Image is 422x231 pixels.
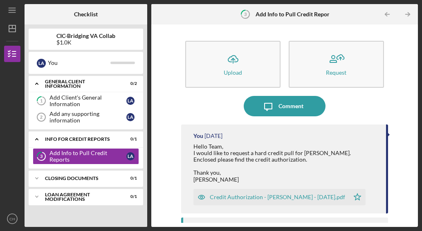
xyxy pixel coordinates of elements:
tspan: 3 [244,11,247,17]
div: L A [37,59,46,68]
div: Closing Documents [45,176,117,181]
a: 2Add any supporting informationLA [33,109,139,125]
div: $1.0K [56,39,115,46]
div: Upload [224,69,242,76]
div: 0 / 1 [122,194,137,199]
div: General Client Information [45,79,117,89]
button: Credit Authorization - [PERSON_NAME] - [DATE].pdf [193,189,366,205]
div: Add Client's General Information [49,94,126,107]
tspan: 2 [40,115,43,120]
button: Request [289,41,384,88]
div: 0 / 1 [122,137,137,142]
div: Hello Team, I would like to request a hard credit pull for [PERSON_NAME]. Enclosed please find th... [193,143,351,183]
div: L A [126,97,135,105]
div: LOAN AGREEMENT MODIFICATIONS [45,192,117,202]
a: 1Add Client's General InformationLA [33,93,139,109]
time: 2025-08-21 14:19 [204,133,222,139]
div: Request [326,69,346,76]
button: CH [4,211,20,227]
div: L A [126,152,135,160]
tspan: 1 [40,98,43,104]
div: You [48,56,110,70]
div: Info for Credit Reports [45,137,117,142]
tspan: 3 [40,154,43,159]
div: Add any supporting information [49,111,126,124]
button: Comment [244,96,325,116]
text: CH [9,217,15,221]
div: Comment [278,96,303,116]
div: L A [126,113,135,121]
b: Add Info to Pull Credit Reports [256,11,334,18]
b: Checklist [74,11,98,18]
div: 0 / 1 [122,176,137,181]
div: Credit Authorization - [PERSON_NAME] - [DATE].pdf [210,194,345,200]
a: 3Add Info to Pull Credit ReportsLA [33,148,139,164]
div: You [193,133,203,139]
div: Add Info to Pull Credit Reports [49,150,126,163]
div: 0 / 2 [122,81,137,86]
button: Upload [185,41,281,88]
b: CIC-Bridging VA Collab [56,33,115,39]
